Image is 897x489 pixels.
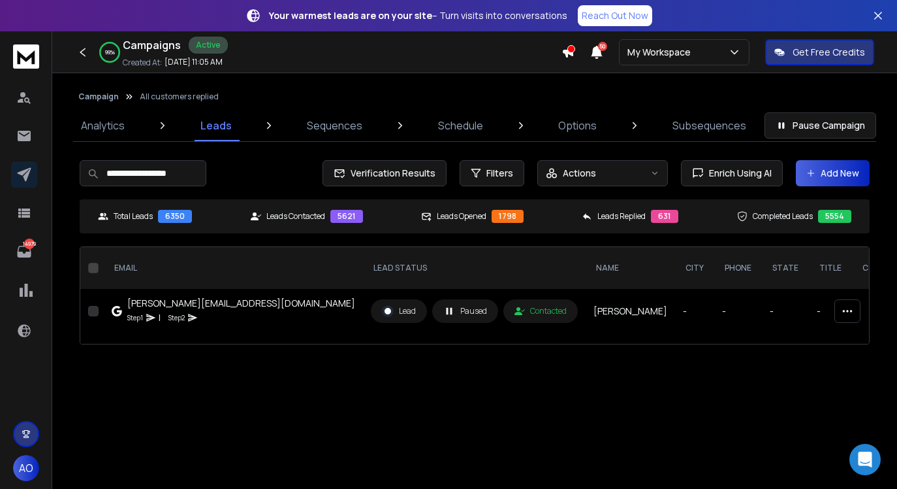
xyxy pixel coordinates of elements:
a: Analytics [73,110,133,141]
p: – Turn visits into conversations [269,9,567,22]
p: Options [558,118,597,133]
strong: Your warmest leads are on your site [269,9,432,22]
td: - [762,289,809,333]
td: - [714,289,762,333]
div: 6350 [158,210,192,223]
button: Filters [460,160,524,186]
div: Open Intercom Messenger [849,444,881,475]
span: Enrich Using AI [704,167,772,180]
a: Leads [193,110,240,141]
button: Add New [796,160,870,186]
td: [PERSON_NAME] [586,289,675,333]
span: Filters [486,167,513,180]
button: Campaign [78,92,119,102]
p: Analytics [81,118,125,133]
p: Total Leads [114,211,153,222]
button: Verification Results [323,160,447,186]
p: 99 % [105,48,115,56]
p: Completed Leads [753,211,813,222]
button: Enrich Using AI [681,160,783,186]
th: Phone [714,247,762,289]
th: LEAD STATUS [363,247,586,289]
span: 50 [598,42,607,51]
p: Step 1 [127,311,143,324]
a: 14979 [11,239,37,265]
th: state [762,247,809,289]
p: Get Free Credits [793,46,865,59]
p: Actions [563,167,596,180]
a: Sequences [299,110,370,141]
h1: Campaigns [123,37,181,53]
p: Created At: [123,58,162,68]
p: Leads Contacted [266,211,325,222]
td: - [675,289,714,333]
div: Lead [382,305,416,317]
p: Sequences [307,118,362,133]
th: NAME [586,247,675,289]
p: 14979 [24,239,35,249]
div: 5621 [330,210,363,223]
a: Reach Out Now [578,5,652,26]
a: Options [550,110,605,141]
th: city [675,247,714,289]
p: Leads Replied [597,211,646,222]
div: 1798 [492,210,524,223]
p: All customers replied [140,92,219,102]
span: Verification Results [345,167,435,180]
p: Reach Out Now [582,9,648,22]
button: Pause Campaign [764,112,876,139]
div: Paused [443,305,487,317]
p: My Workspace [627,46,696,59]
button: AO [13,455,39,481]
th: EMAIL [104,247,363,289]
th: title [809,247,852,289]
div: Active [189,37,228,54]
p: Step 2 [168,311,185,324]
div: Contacted [514,306,567,316]
img: logo [13,44,39,69]
a: Schedule [430,110,491,141]
a: Subsequences [665,110,754,141]
div: 631 [651,210,678,223]
p: Leads [200,118,232,133]
p: Leads Opened [437,211,486,222]
p: [DATE] 11:05 AM [165,57,223,67]
p: Subsequences [672,118,746,133]
td: - [809,289,852,333]
p: Schedule [438,118,483,133]
button: Get Free Credits [765,39,874,65]
p: | [159,311,161,324]
div: [PERSON_NAME][EMAIL_ADDRESS][DOMAIN_NAME] [127,297,355,310]
div: 5554 [818,210,851,223]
